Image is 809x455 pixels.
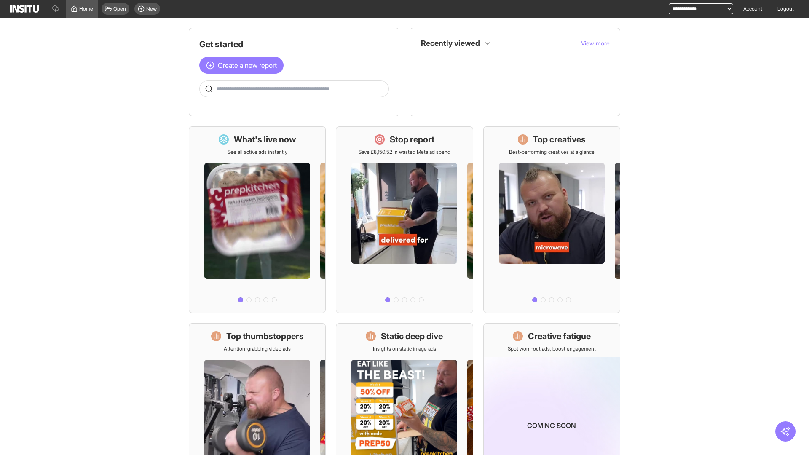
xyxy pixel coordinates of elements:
[533,134,586,145] h1: Top creatives
[146,5,157,12] span: New
[581,39,610,48] button: View more
[381,330,443,342] h1: Static deep dive
[189,126,326,313] a: What's live nowSee all active ads instantly
[581,40,610,47] span: View more
[199,57,284,74] button: Create a new report
[373,345,436,352] p: Insights on static image ads
[483,126,620,313] a: Top creativesBest-performing creatives at a glance
[218,60,277,70] span: Create a new report
[234,134,296,145] h1: What's live now
[226,330,304,342] h1: Top thumbstoppers
[79,5,93,12] span: Home
[359,149,450,155] p: Save £8,150.52 in wasted Meta ad spend
[10,5,39,13] img: Logo
[390,134,434,145] h1: Stop report
[199,38,389,50] h1: Get started
[509,149,595,155] p: Best-performing creatives at a glance
[336,126,473,313] a: Stop reportSave £8,150.52 in wasted Meta ad spend
[228,149,287,155] p: See all active ads instantly
[113,5,126,12] span: Open
[224,345,291,352] p: Attention-grabbing video ads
